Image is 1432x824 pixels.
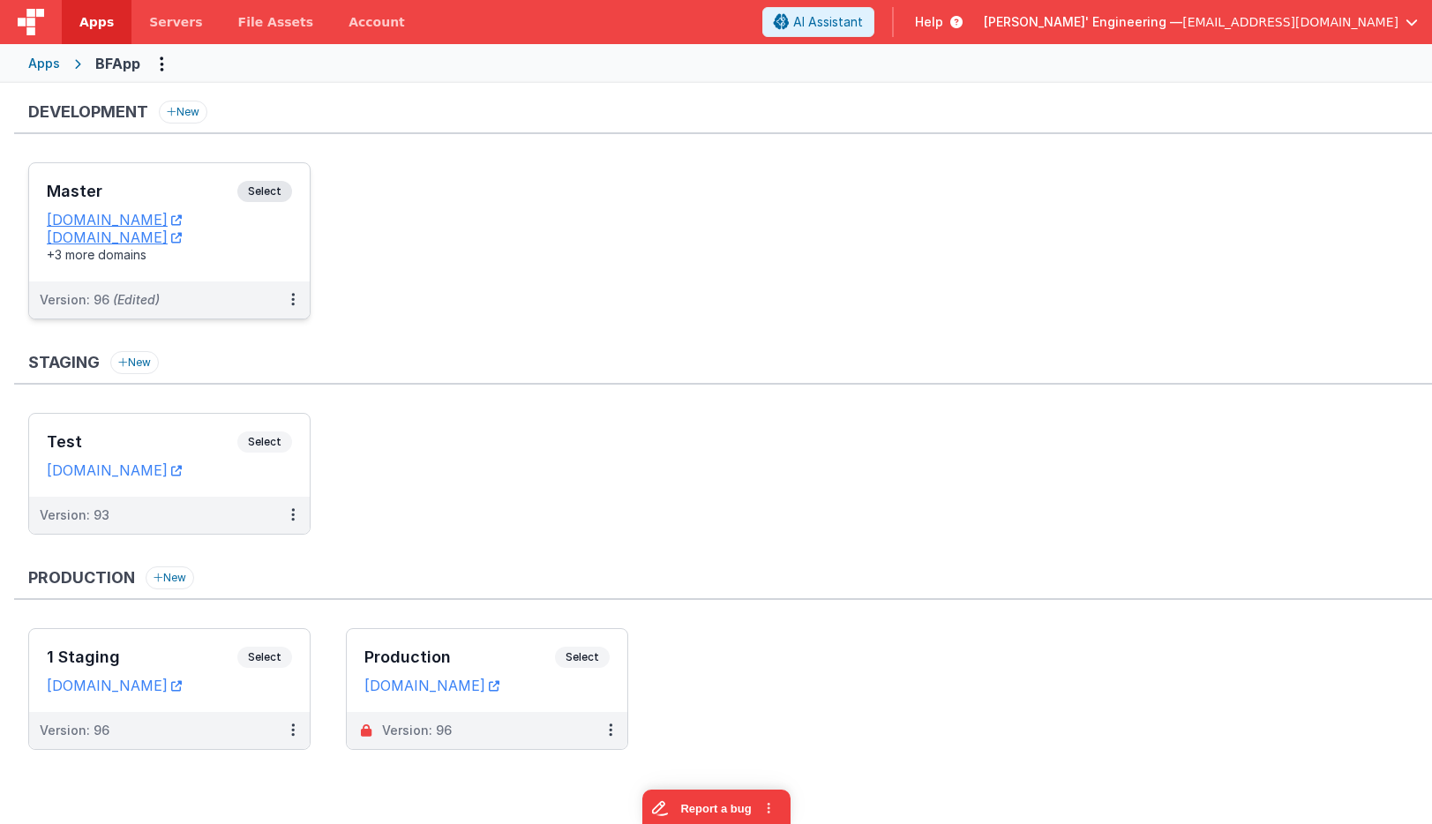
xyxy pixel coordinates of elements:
h3: Production [364,648,555,666]
div: Apps [28,55,60,72]
span: AI Assistant [793,13,863,31]
a: [DOMAIN_NAME] [47,461,182,479]
span: File Assets [238,13,314,31]
span: Select [555,647,610,668]
span: Servers [149,13,202,31]
span: Help [915,13,943,31]
button: AI Assistant [762,7,874,37]
button: Options [147,49,176,78]
div: BFApp [95,53,140,74]
div: Version: 93 [40,506,109,524]
span: [EMAIL_ADDRESS][DOMAIN_NAME] [1182,13,1398,31]
h3: Development [28,103,148,121]
span: Apps [79,13,114,31]
a: [DOMAIN_NAME] [47,211,182,228]
button: [PERSON_NAME]' Engineering — [EMAIL_ADDRESS][DOMAIN_NAME] [984,13,1418,31]
div: Version: 96 [40,722,109,739]
span: Select [237,431,292,453]
div: Version: 96 [382,722,452,739]
div: +3 more domains [47,246,292,264]
a: [DOMAIN_NAME] [47,677,182,694]
h3: Master [47,183,237,200]
a: [DOMAIN_NAME] [364,677,499,694]
div: Version: 96 [40,291,160,309]
span: [PERSON_NAME]' Engineering — [984,13,1182,31]
button: New [159,101,207,124]
h3: 1 Staging [47,648,237,666]
a: [DOMAIN_NAME] [47,228,182,246]
button: New [146,566,194,589]
h3: Staging [28,354,100,371]
button: New [110,351,159,374]
span: (Edited) [113,292,160,307]
h3: Test [47,433,237,451]
span: Select [237,647,292,668]
h3: Production [28,569,135,587]
span: Select [237,181,292,202]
